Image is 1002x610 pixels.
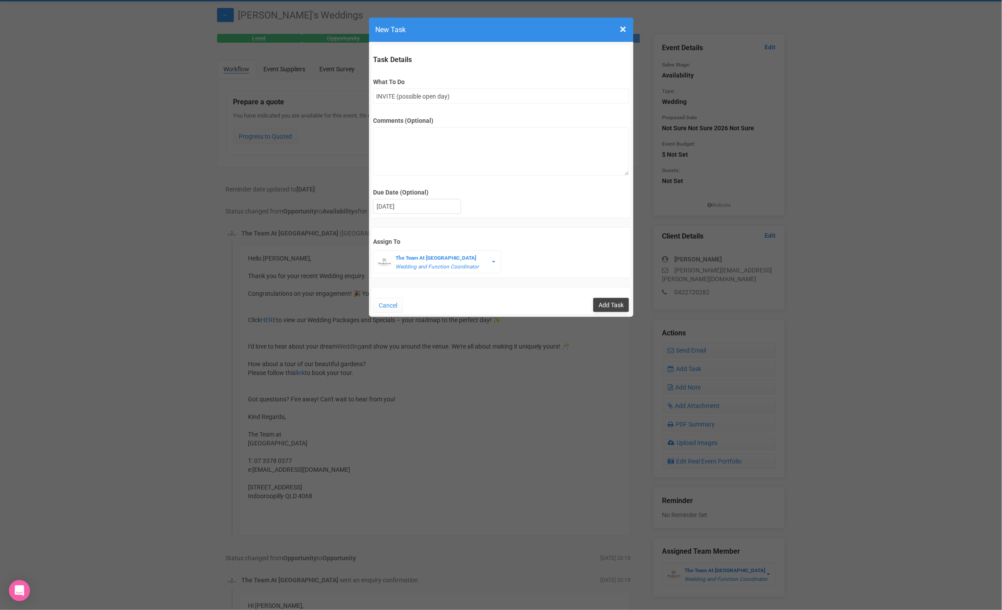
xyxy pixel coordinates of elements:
[593,298,629,312] input: Add Task
[378,256,391,269] img: BGLogo.jpg
[373,237,629,246] label: Assign To
[396,264,479,270] em: Wedding and Function Coordinator
[373,77,629,86] label: What To Do
[373,116,629,125] label: Comments (Optional)
[9,580,30,601] div: Open Intercom Messenger
[373,188,629,197] label: Due Date (Optional)
[396,255,476,261] strong: The Team At [GEOGRAPHIC_DATA]
[373,298,403,313] button: Cancel
[373,55,629,65] legend: Task Details
[373,199,461,214] div: [DATE]
[376,24,627,35] h4: New Task
[620,22,627,37] span: ×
